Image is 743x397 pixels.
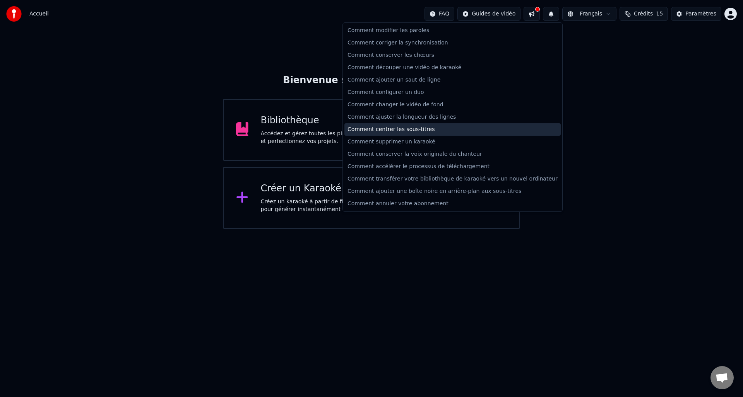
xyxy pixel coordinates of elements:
div: Comment transférer votre bibliothèque de karaoké vers un nouvel ordinateur [344,173,561,185]
div: Comment ajouter un saut de ligne [344,74,561,86]
div: Comment corriger la synchronisation [344,37,561,49]
div: Comment accélérer le processus de téléchargement [344,160,561,173]
div: Comment découper une vidéo de karaoké [344,61,561,74]
div: Comment ajouter une boîte noire en arrière-plan aux sous-titres [344,185,561,198]
div: Comment configurer un duo [344,86,561,99]
div: Comment centrer les sous-titres [344,123,561,136]
div: Comment conserver la voix originale du chanteur [344,148,561,160]
div: Comment supprimer un karaoké [344,136,561,148]
div: Comment conserver les chœurs [344,49,561,61]
div: Comment annuler votre abonnement [344,198,561,210]
div: Comment changer le vidéo de fond [344,99,561,111]
div: Comment modifier les paroles [344,24,561,37]
div: Comment ajuster la longueur des lignes [344,111,561,123]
